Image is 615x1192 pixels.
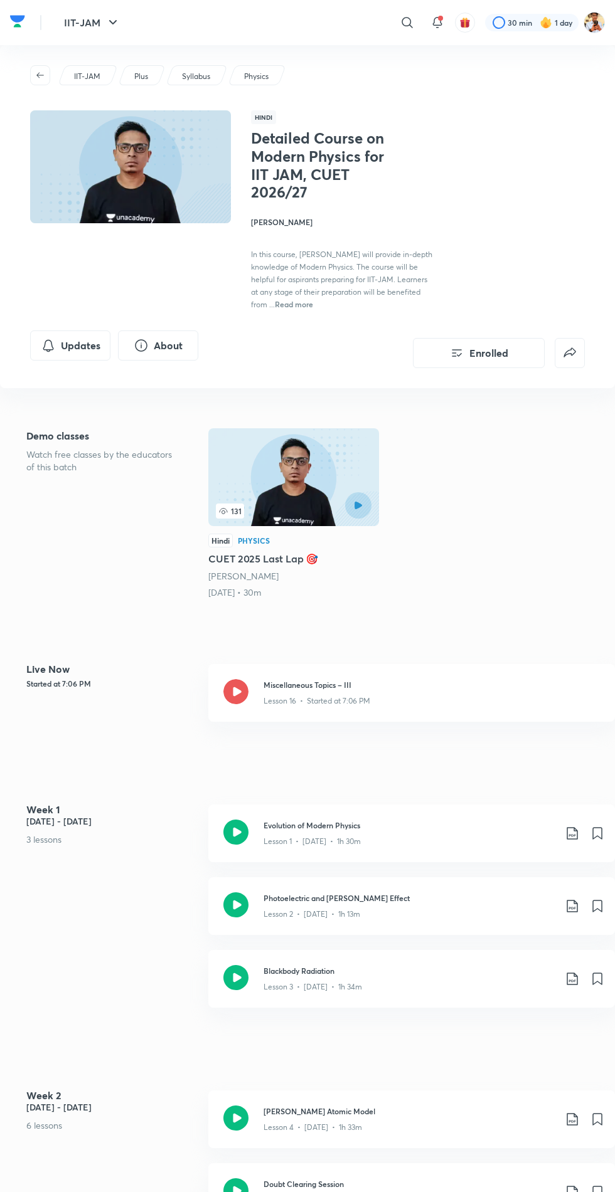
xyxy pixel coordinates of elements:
[26,833,199,846] p: 3 lessons
[208,428,379,599] a: CUET 2025 Last Lap 🎯
[242,71,271,82] a: Physics
[208,428,379,599] a: 131HindiPhysicsCUET 2025 Last Lap 🎯[PERSON_NAME][DATE] • 30m
[216,504,244,519] span: 131
[275,299,313,309] span: Read more
[555,338,585,368] button: false
[208,551,379,566] h5: CUET 2025 Last Lap 🎯
[182,71,210,82] p: Syllabus
[26,1100,199,1114] h5: [DATE] - [DATE]
[264,679,600,690] h3: Miscellaneous Topics – III
[208,664,615,737] a: Miscellaneous Topics – IIILesson 16 • Started at 7:06 PM
[459,17,471,28] img: avatar
[10,12,25,31] img: Company Logo
[26,448,173,473] p: Watch free classes by the educators of this batch
[540,16,552,29] img: streak
[251,250,432,309] span: In this course, [PERSON_NAME] will provide in-depth knowledge of Modern Physics. The course will ...
[208,1090,615,1163] a: [PERSON_NAME] Atomic ModelLesson 4 • [DATE] • 1h 33m
[208,586,379,599] div: 29th Mar • 30m
[208,950,615,1023] a: Blackbody RadiationLesson 3 • [DATE] • 1h 34m
[132,71,151,82] a: Plus
[72,71,103,82] a: IIT-JAM
[10,12,25,34] a: Company Logo
[264,1105,555,1117] h3: [PERSON_NAME] Atomic Model
[264,909,360,920] p: Lesson 2 • [DATE] • 1h 13m
[26,678,199,689] h5: Started at 7:06 PM
[26,1119,199,1132] p: 6 lessons
[26,1090,199,1100] h4: Week 2
[455,13,475,33] button: avatar
[238,537,270,544] div: Physics
[264,695,370,707] p: Lesson 16 • Started at 7:06 PM
[208,570,379,583] div: Mohd Mubashir
[28,109,233,224] img: Thumbnail
[30,330,110,361] button: Updates
[264,965,555,976] h3: Blackbody Radiation
[208,877,615,950] a: Photoelectric and [PERSON_NAME] EffectLesson 2 • [DATE] • 1h 13m
[134,71,148,82] p: Plus
[56,10,128,35] button: IIT-JAM
[251,110,276,124] span: Hindi
[208,804,615,877] a: Evolution of Modern PhysicsLesson 1 • [DATE] • 1h 30m
[118,330,198,361] button: About
[251,129,385,201] h1: Detailed Course on Modern Physics for IIT JAM, CUET 2026/27
[208,534,233,547] div: Hindi
[264,1178,555,1189] h3: Doubt Clearing Session
[26,428,173,443] h5: Demo classes
[413,338,545,368] button: Enrolled
[208,570,279,582] a: [PERSON_NAME]
[26,664,199,674] h4: Live Now
[251,216,434,228] h4: [PERSON_NAME]
[26,815,199,828] h5: [DATE] - [DATE]
[264,836,361,847] p: Lesson 1 • [DATE] • 1h 30m
[264,820,555,831] h3: Evolution of Modern Physics
[264,1122,362,1133] p: Lesson 4 • [DATE] • 1h 33m
[26,804,199,815] h4: Week 1
[584,12,605,33] img: Aditya Gangwar
[264,981,362,993] p: Lesson 3 • [DATE] • 1h 34m
[264,892,555,904] h3: Photoelectric and [PERSON_NAME] Effect
[74,71,100,82] p: IIT-JAM
[180,71,213,82] a: Syllabus
[244,71,269,82] p: Physics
